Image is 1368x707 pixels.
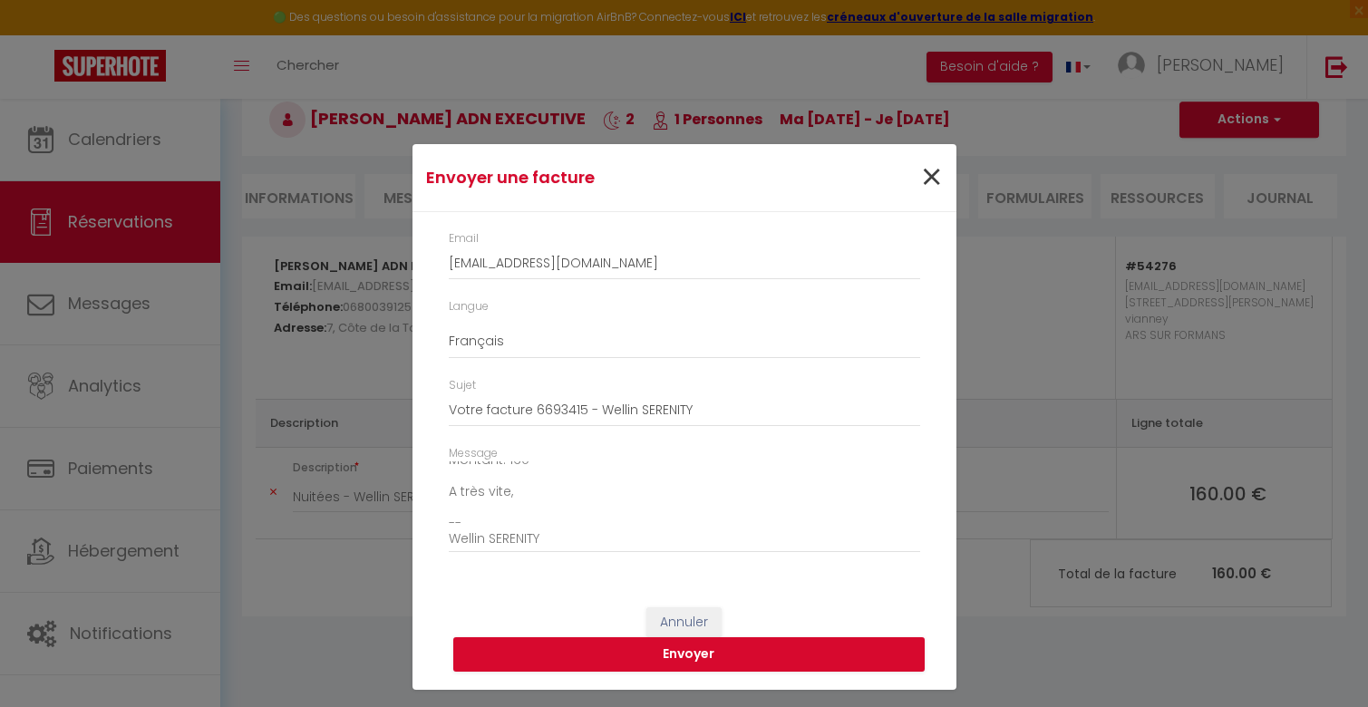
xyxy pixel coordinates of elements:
[449,445,498,462] label: Message
[449,230,479,247] label: Email
[920,150,943,205] span: ×
[426,165,762,190] h4: Envoyer une facture
[449,377,476,394] label: Sujet
[646,607,722,638] button: Annuler
[453,637,925,672] button: Envoyer
[15,7,69,62] button: Ouvrir le widget de chat LiveChat
[920,159,943,198] button: Close
[449,298,489,315] label: Langue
